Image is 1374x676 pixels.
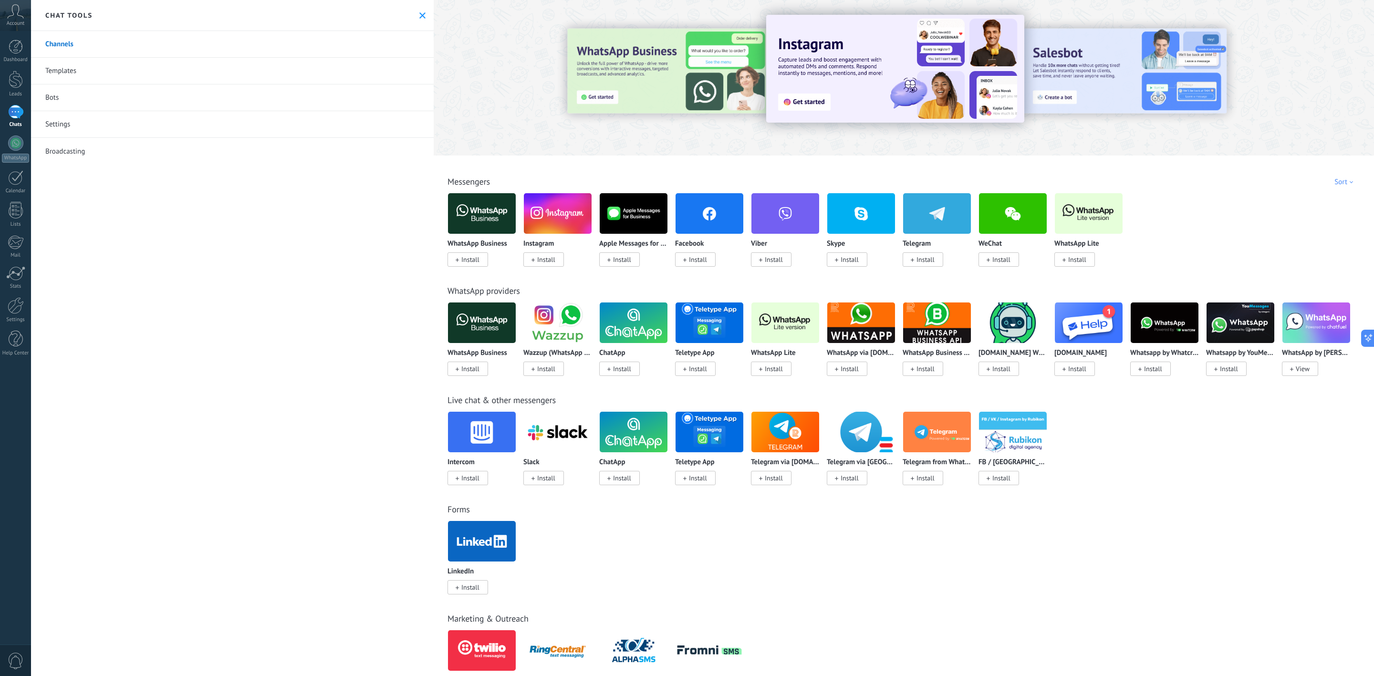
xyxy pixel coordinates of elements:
img: Slide 1 [766,15,1024,123]
div: Instagram [523,193,599,278]
img: logo_main.png [1131,300,1198,346]
p: WhatsApp Lite [1054,240,1099,248]
div: Slack [523,411,599,497]
div: WhatsApp Business [448,302,523,387]
img: logo_main.png [979,300,1047,346]
div: WhatsApp [2,154,29,163]
span: Install [689,364,707,373]
img: viber.png [751,190,819,237]
a: Forms [448,504,470,515]
p: Teletype App [675,458,715,467]
img: logo_main.png [676,409,743,455]
a: Templates [31,58,434,84]
span: Install [765,364,783,373]
p: WhatsApp Business [448,240,507,248]
div: Teletype App [675,411,751,497]
img: logo_main.png [448,409,516,455]
span: Install [1144,364,1162,373]
img: wechat.png [979,190,1047,237]
span: Install [765,474,783,482]
img: instagram.png [524,190,592,237]
img: logo_main.png [1055,190,1123,237]
span: Install [537,364,555,373]
span: View [1296,364,1310,373]
a: Live chat & other messengers [448,395,556,406]
div: Help Center [2,350,30,356]
img: logo_main.png [903,409,971,455]
span: Install [689,474,707,482]
img: telegram.png [903,190,971,237]
div: Skype [827,193,903,278]
span: Install [841,364,859,373]
p: Apple Messages for Business [599,240,668,248]
div: WhatsApp Business [448,193,523,278]
span: Install [1220,364,1238,373]
p: WhatsApp via [DOMAIN_NAME] [827,349,895,357]
div: LinkedIn [448,520,523,606]
img: logo_main.png [1282,300,1350,346]
span: Install [613,364,631,373]
div: ChatApp [599,411,675,497]
div: Mail [2,252,30,259]
div: Calendar [2,188,30,194]
p: Telegram [903,240,931,248]
p: Skype [827,240,845,248]
div: WhatsApp Lite [751,302,827,387]
img: logo_main.png [448,300,516,346]
div: Whatsapp by YouMessages [1206,302,1282,387]
img: logo_main.png [827,409,895,455]
div: Telegram [903,193,978,278]
img: logo_main.png [979,409,1047,455]
div: Intercom [448,411,523,497]
img: logo_main.png [600,627,667,674]
p: Viber [751,240,767,248]
div: Facebook [675,193,751,278]
span: Install [461,474,479,482]
div: Stats [2,283,30,290]
p: LinkedIn [448,568,474,576]
div: Telegram from Whatcrm [903,411,978,497]
p: WhatsApp Business API ([GEOGRAPHIC_DATA]) via [DOMAIN_NAME] [903,349,971,357]
img: logo_main.png [600,190,667,237]
div: Whatsapp by Whatcrm and Telphin [1130,302,1206,387]
div: ChatArchitect.com WhatsApp [978,302,1054,387]
div: Settings [2,317,30,323]
span: Install [765,255,783,264]
span: Install [613,255,631,264]
span: Install [916,255,935,264]
img: logo_main.png [448,518,516,564]
p: Whatsapp by Whatcrm and Telphin [1130,349,1199,357]
div: FB / VK / Instagram by Rubikon [978,411,1054,497]
span: Install [841,255,859,264]
img: logo_main.png [676,300,743,346]
span: Install [461,255,479,264]
p: Telegram via [GEOGRAPHIC_DATA] [827,458,895,467]
p: Wazzup (WhatsApp & Instagram) [523,349,592,357]
div: WhatsApp Business API (WABA) via Radist.Online [903,302,978,387]
p: Telegram from Whatcrm [903,458,971,467]
img: logo_main.png [448,190,516,237]
span: Install [916,474,935,482]
div: ChatApp [599,302,675,387]
span: Install [1068,364,1086,373]
div: Telegram via Redham [827,411,903,497]
h2: Chat tools [45,11,93,20]
p: Whatsapp by YouMessages [1206,349,1275,357]
span: Install [537,255,555,264]
div: Message.help [1054,302,1130,387]
span: Install [992,474,1010,482]
img: logo_main.png [524,627,592,674]
span: Install [537,474,555,482]
span: Install [841,474,859,482]
div: WhatsApp by Chatfuel [1282,302,1358,387]
p: WeChat [978,240,1002,248]
img: Slide 2 [1023,29,1227,114]
div: Wazzup (WhatsApp & Instagram) [523,302,599,387]
span: Install [1068,255,1086,264]
p: WhatsApp Business [448,349,507,357]
img: logo_main.png [524,300,592,346]
img: logo_main.png [751,300,819,346]
div: WhatsApp Lite [1054,193,1130,278]
span: Install [689,255,707,264]
a: Channels [31,31,434,58]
